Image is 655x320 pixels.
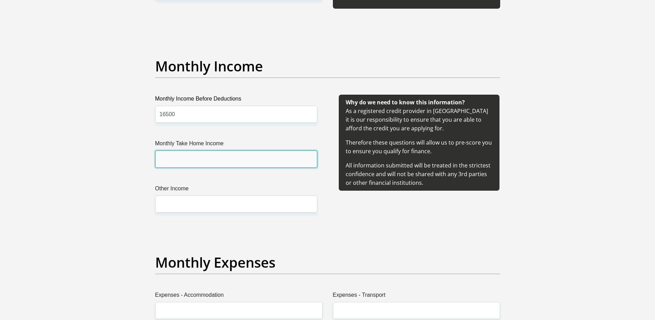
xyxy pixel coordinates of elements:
[333,302,500,319] input: Expenses - Transport
[155,139,317,150] label: Monthly Take Home Income
[155,58,500,75] h2: Monthly Income
[155,291,322,302] label: Expenses - Accommodation
[155,150,317,167] input: Monthly Take Home Income
[346,98,492,187] span: As a registered credit provider in [GEOGRAPHIC_DATA] it is our responsibility to ensure that you ...
[155,106,317,123] input: Monthly Income Before Deductions
[155,184,317,196] label: Other Income
[333,291,500,302] label: Expenses - Transport
[155,254,500,271] h2: Monthly Expenses
[155,95,317,106] label: Monthly Income Before Deductions
[155,302,322,319] input: Expenses - Accommodation
[155,196,317,213] input: Other Income
[346,98,465,106] b: Why do we need to know this information?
